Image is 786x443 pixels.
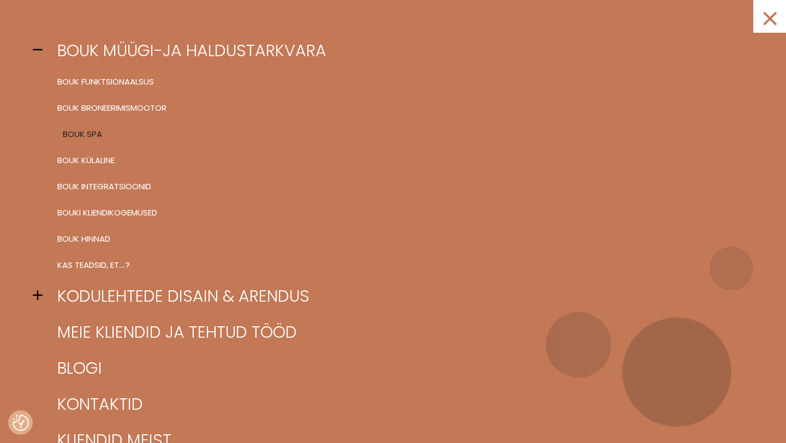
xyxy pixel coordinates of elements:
[49,147,753,173] a: BOUK KÜLALINE
[49,173,753,200] a: BOUK INTEGRATSIOONID
[49,314,753,350] a: Meie kliendid ja tehtud tööd
[13,415,29,431] img: Revisit consent button
[49,69,753,95] a: BOUK FUNKTSIONAALSUS
[49,226,753,252] a: BOUK hinnad
[13,415,29,431] button: Nõusolekueelistused
[49,350,753,386] a: Blogi
[49,200,753,226] a: BOUKi kliendikogemused
[49,386,753,422] a: Kontaktid
[55,121,759,147] a: BOUK SPA
[49,33,753,69] a: BOUK müügi-ja haldustarkvara
[49,278,753,314] a: Kodulehtede disain & arendus
[49,95,753,121] a: BOUK BRONEERIMISMOOTOR
[49,252,753,278] a: Kas teadsid, et….?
